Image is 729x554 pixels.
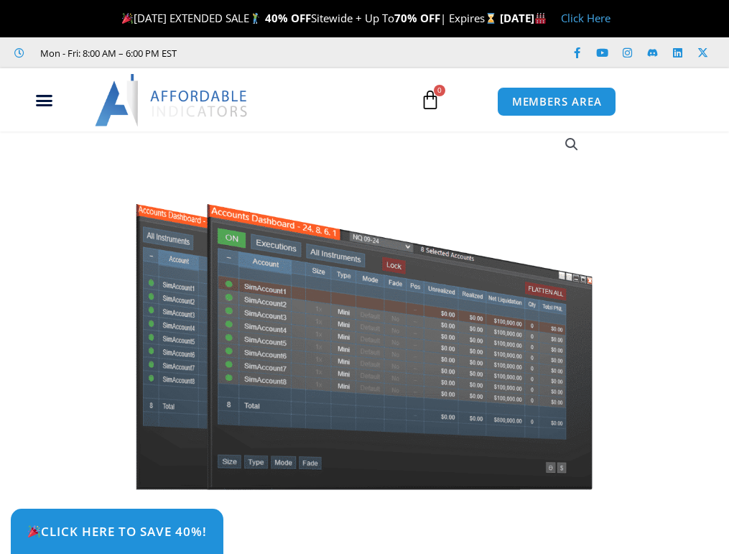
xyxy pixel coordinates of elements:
a: 🎉Click Here to save 40%! [11,509,223,554]
img: LogoAI | Affordable Indicators – NinjaTrader [95,74,249,126]
strong: 70% OFF [394,11,440,25]
span: 0 [434,85,445,96]
div: Menu Toggle [8,87,80,114]
iframe: Customer reviews powered by Trustpilot [187,46,403,60]
a: View full-screen image gallery [559,131,585,157]
a: Click Here [561,11,610,25]
img: 🎉 [28,525,40,537]
img: ⌛ [486,13,496,24]
strong: 40% OFF [265,11,311,25]
strong: [DATE] [500,11,547,25]
a: MEMBERS AREA [497,87,617,116]
img: 🏌️‍♂️ [250,13,261,24]
span: MEMBERS AREA [512,96,602,107]
img: Screenshot 2024-08-26 155710eeeee [134,121,595,489]
span: [DATE] EXTENDED SALE Sitewide + Up To | Expires [119,11,499,25]
span: Mon - Fri: 8:00 AM – 6:00 PM EST [37,45,177,62]
img: 🎉 [122,13,133,24]
span: Click Here to save 40%! [27,525,207,537]
a: 0 [399,79,462,121]
img: 🏭 [535,13,546,24]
